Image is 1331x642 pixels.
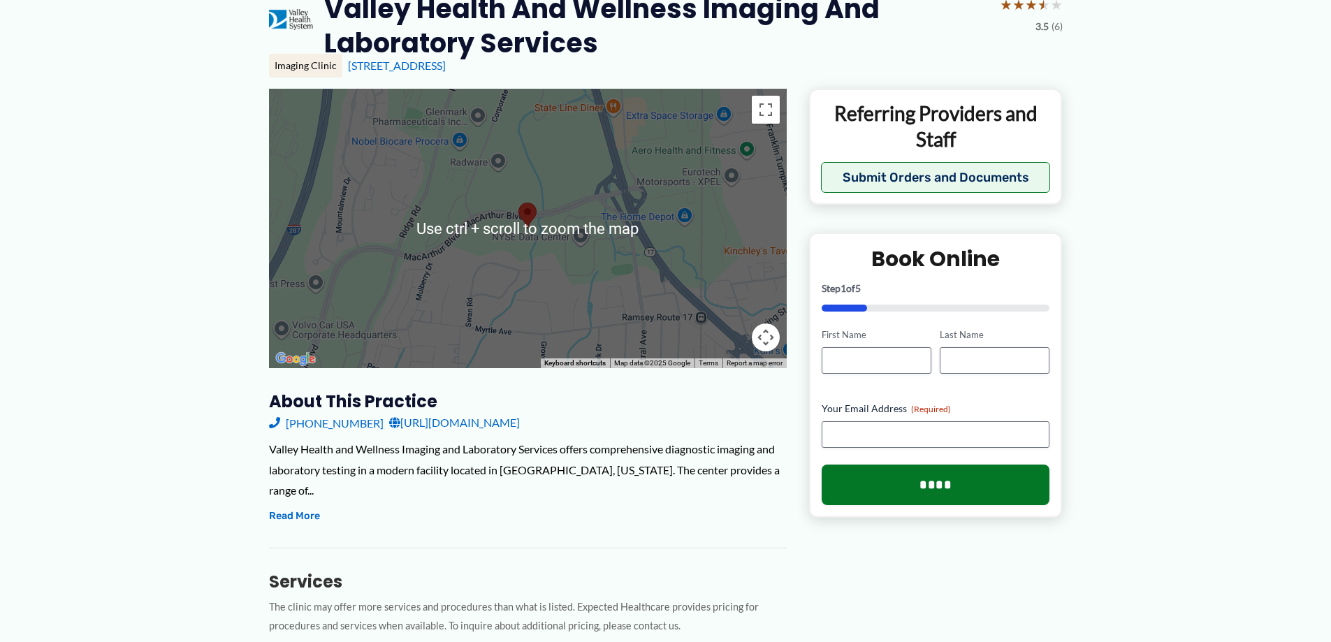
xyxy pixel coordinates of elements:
[1052,17,1063,36] span: (6)
[822,284,1050,293] p: Step of
[269,598,787,636] p: The clinic may offer more services and procedures than what is listed. Expected Healthcare provid...
[544,358,606,368] button: Keyboard shortcuts
[272,350,319,368] img: Google
[389,412,520,433] a: [URL][DOMAIN_NAME]
[752,323,780,351] button: Map camera controls
[272,350,319,368] a: Open this area in Google Maps (opens a new window)
[348,59,446,72] a: [STREET_ADDRESS]
[727,359,783,367] a: Report a map error
[699,359,718,367] a: Terms (opens in new tab)
[841,282,846,294] span: 1
[855,282,861,294] span: 5
[614,359,690,367] span: Map data ©2025 Google
[752,96,780,124] button: Toggle fullscreen view
[822,245,1050,272] h2: Book Online
[269,439,787,501] div: Valley Health and Wellness Imaging and Laboratory Services offers comprehensive diagnostic imagin...
[940,328,1049,342] label: Last Name
[269,571,787,592] h3: Services
[269,508,320,525] button: Read More
[269,54,342,78] div: Imaging Clinic
[821,101,1051,152] p: Referring Providers and Staff
[822,328,931,342] label: First Name
[269,412,384,433] a: [PHONE_NUMBER]
[1035,17,1049,36] span: 3.5
[269,391,787,412] h3: About this practice
[911,404,951,414] span: (Required)
[822,402,1050,416] label: Your Email Address
[821,162,1051,193] button: Submit Orders and Documents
